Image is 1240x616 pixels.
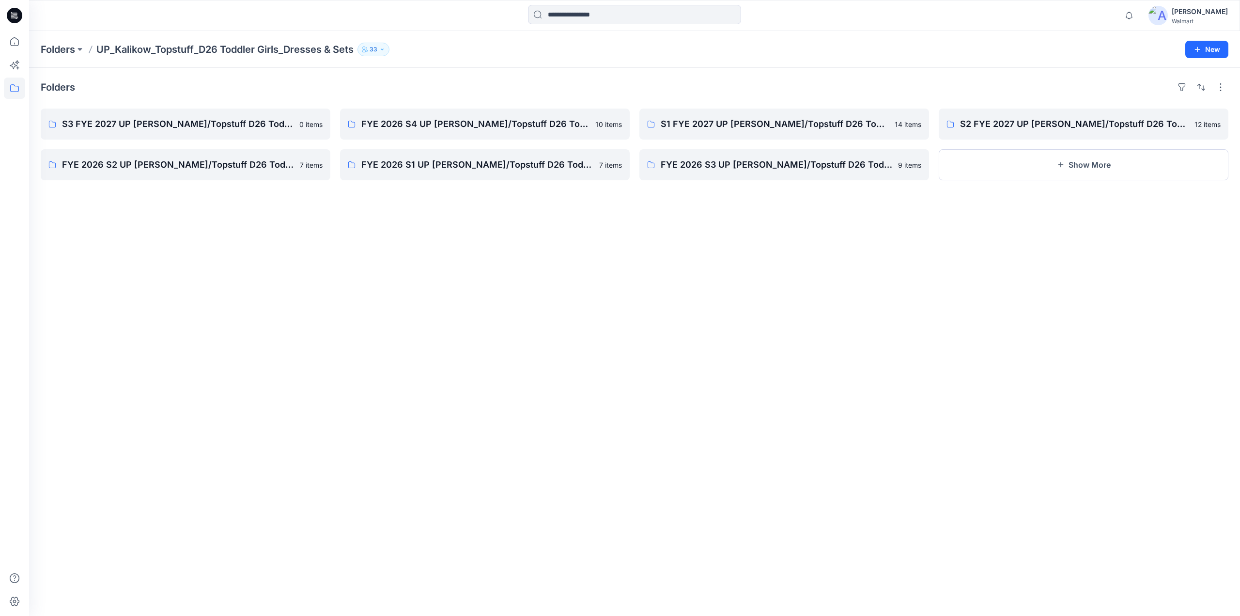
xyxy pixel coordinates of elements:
a: S3 FYE 2027 UP [PERSON_NAME]/Topstuff D26 Toddler Girl0 items [41,109,330,140]
p: 10 items [595,119,622,129]
button: 33 [357,43,389,56]
a: FYE 2026 S3 UP [PERSON_NAME]/Topstuff D26 Toddler Girl9 items [639,149,929,180]
button: Show More [939,149,1228,180]
p: 33 [370,44,377,55]
p: S2 FYE 2027 UP [PERSON_NAME]/Topstuff D26 Toddler Girl [960,117,1189,131]
p: FYE 2026 S4 UP [PERSON_NAME]/Topstuff D26 Toddler Girl [361,117,589,131]
p: 9 items [898,160,921,170]
p: S1 FYE 2027 UP [PERSON_NAME]/Topstuff D26 Toddler Girl [661,117,889,131]
a: FYE 2026 S4 UP [PERSON_NAME]/Topstuff D26 Toddler Girl10 items [340,109,630,140]
a: FYE 2026 S2 UP [PERSON_NAME]/Topstuff D26 Toddler Girl7 items [41,149,330,180]
button: New [1185,41,1228,58]
img: avatar [1148,6,1168,25]
p: 0 items [299,119,323,129]
p: 7 items [300,160,323,170]
p: FYE 2026 S3 UP [PERSON_NAME]/Topstuff D26 Toddler Girl [661,158,892,172]
p: 7 items [599,160,622,170]
a: Folders [41,43,75,56]
div: [PERSON_NAME] [1172,6,1228,17]
a: S1 FYE 2027 UP [PERSON_NAME]/Topstuff D26 Toddler Girl14 items [639,109,929,140]
p: 12 items [1194,119,1221,129]
p: UP_Kalikow_Topstuff_D26 Toddler Girls_Dresses & Sets [96,43,354,56]
p: 14 items [895,119,921,129]
p: FYE 2026 S1 UP [PERSON_NAME]/Topstuff D26 Toddler Girl [361,158,593,172]
p: FYE 2026 S2 UP [PERSON_NAME]/Topstuff D26 Toddler Girl [62,158,294,172]
div: Walmart [1172,17,1228,25]
p: S3 FYE 2027 UP [PERSON_NAME]/Topstuff D26 Toddler Girl [62,117,294,131]
h4: Folders [41,81,75,93]
a: S2 FYE 2027 UP [PERSON_NAME]/Topstuff D26 Toddler Girl12 items [939,109,1228,140]
a: FYE 2026 S1 UP [PERSON_NAME]/Topstuff D26 Toddler Girl7 items [340,149,630,180]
